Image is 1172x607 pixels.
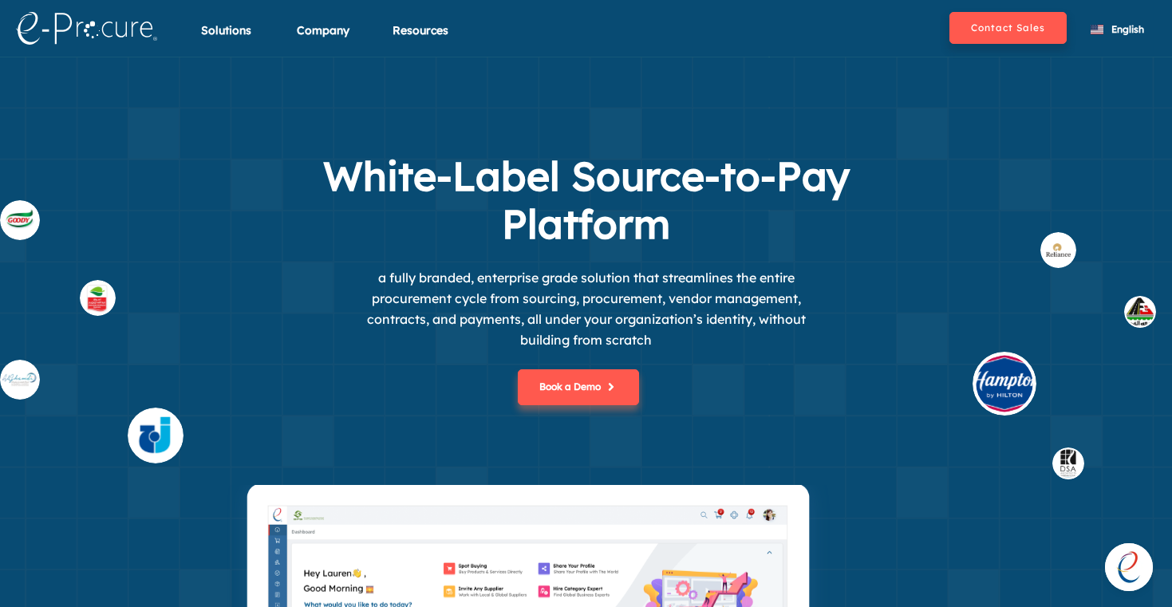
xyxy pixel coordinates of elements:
div: Company [297,22,349,58]
img: buyer_hilt.svg [973,351,1036,415]
img: buyer_1.svg [1124,295,1156,327]
img: supplier_4.svg [128,407,183,463]
img: logo [16,12,157,45]
div: Open chat [1105,543,1153,591]
img: supplier_othaim.svg [80,279,116,315]
span: English [1111,23,1144,35]
div: Resources [393,22,448,58]
div: Solutions [201,22,251,58]
p: a fully branded, enterprise grade solution that streamlines the entire procurement cycle from sou... [347,267,826,350]
button: Contact Sales [949,12,1067,44]
h1: White-Label Source-to-Pay Platform [267,152,906,248]
button: Book a Demo [518,369,639,405]
img: buyer_dsa.svg [1052,447,1084,479]
img: buyer_rel.svg [1040,231,1076,267]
